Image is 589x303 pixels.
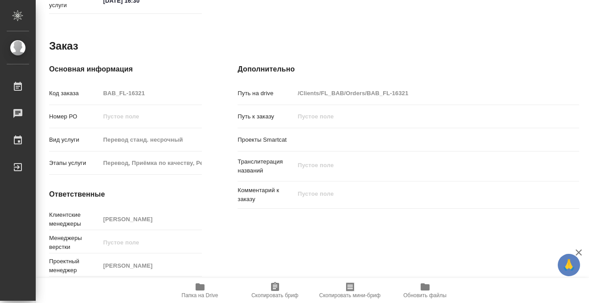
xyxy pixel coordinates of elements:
[238,186,294,204] p: Комментарий к заказу
[100,259,202,272] input: Пустое поле
[295,87,551,100] input: Пустое поле
[100,133,202,146] input: Пустое поле
[238,135,294,144] p: Проекты Smartcat
[561,256,576,274] span: 🙏
[49,159,100,168] p: Этапы услуги
[49,39,78,53] h2: Заказ
[251,292,298,299] span: Скопировать бриф
[313,278,388,303] button: Скопировать мини-бриф
[182,292,218,299] span: Папка на Drive
[238,89,294,98] p: Путь на drive
[49,210,100,228] p: Клиентские менеджеры
[100,213,202,226] input: Пустое поле
[319,292,380,299] span: Скопировать мини-бриф
[238,278,313,303] button: Скопировать бриф
[388,278,463,303] button: Обновить файлы
[238,64,579,75] h4: Дополнительно
[295,110,551,123] input: Пустое поле
[100,110,202,123] input: Пустое поле
[100,156,202,169] input: Пустое поле
[238,112,294,121] p: Путь к заказу
[49,135,100,144] p: Вид услуги
[49,257,100,275] p: Проектный менеджер
[100,236,202,249] input: Пустое поле
[49,189,202,200] h4: Ответственные
[49,64,202,75] h4: Основная информация
[49,112,100,121] p: Номер РО
[100,87,202,100] input: Пустое поле
[49,234,100,252] p: Менеджеры верстки
[403,292,447,299] span: Обновить файлы
[558,254,580,276] button: 🙏
[49,89,100,98] p: Код заказа
[163,278,238,303] button: Папка на Drive
[238,157,294,175] p: Транслитерация названий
